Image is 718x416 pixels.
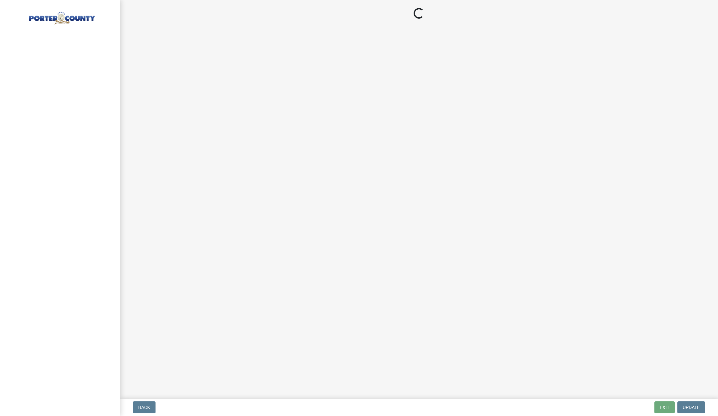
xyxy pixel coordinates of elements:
[13,7,109,26] img: Porter County, Indiana
[654,401,675,413] button: Exit
[683,405,700,410] span: Update
[138,405,150,410] span: Back
[133,401,156,413] button: Back
[677,401,705,413] button: Update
